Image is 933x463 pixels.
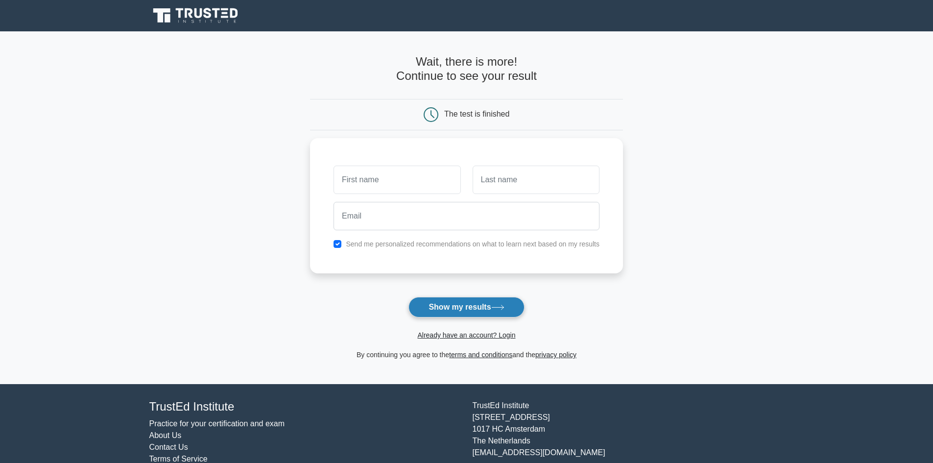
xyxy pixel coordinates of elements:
[346,240,599,248] label: Send me personalized recommendations on what to learn next based on my results
[149,431,182,439] a: About Us
[149,400,461,414] h4: TrustEd Institute
[473,166,599,194] input: Last name
[304,349,629,361] div: By continuing you agree to the and the
[334,166,460,194] input: First name
[417,331,515,339] a: Already have an account? Login
[449,351,512,359] a: terms and conditions
[408,297,524,317] button: Show my results
[149,419,285,428] a: Practice for your certification and exam
[149,455,208,463] a: Terms of Service
[535,351,576,359] a: privacy policy
[310,55,623,83] h4: Wait, there is more! Continue to see your result
[444,110,509,118] div: The test is finished
[334,202,599,230] input: Email
[149,443,188,451] a: Contact Us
